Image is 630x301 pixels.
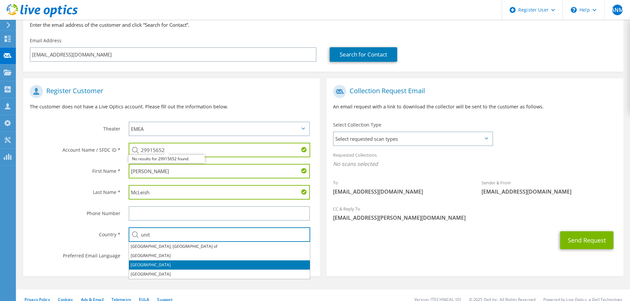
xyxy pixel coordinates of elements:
[30,143,120,153] label: Account Name / SFDC ID *
[30,164,120,174] label: First Name *
[30,103,313,110] p: The customer does not have a Live Optics account. Please fill out the information below.
[129,270,310,279] li: [GEOGRAPHIC_DATA]
[326,148,623,172] div: Requested Collections
[326,202,623,225] div: CC & Reply To
[30,185,120,196] label: Last Name *
[612,5,623,15] span: ANM
[475,176,623,199] div: Sender & From
[330,47,397,62] a: Search for Contact
[326,176,475,199] div: To
[30,85,310,98] h1: Register Customer
[30,227,120,238] label: Country *
[333,160,616,168] span: No scans selected
[560,231,613,249] button: Send Request
[30,21,617,28] h3: Enter the email address of the customer and click “Search for Contact”.
[30,206,120,217] label: Phone Number
[333,214,616,221] span: [EMAIL_ADDRESS][PERSON_NAME][DOMAIN_NAME]
[334,132,492,145] span: Select requested scan types
[129,251,310,260] li: [GEOGRAPHIC_DATA]
[30,37,62,44] label: Email Address
[129,155,205,163] div: No results for 29915652 found.
[482,188,617,195] span: [EMAIL_ADDRESS][DOMAIN_NAME]
[30,122,120,132] label: Theater
[333,85,613,98] h1: Collection Request Email
[333,103,616,110] p: An email request with a link to download the collector will be sent to the customer as follows.
[333,122,381,128] label: Select Collection Type
[571,7,577,13] svg: \n
[333,188,468,195] span: [EMAIL_ADDRESS][DOMAIN_NAME]
[30,248,120,259] label: Preferred Email Language
[129,242,310,251] li: [GEOGRAPHIC_DATA], [GEOGRAPHIC_DATA] of
[129,260,310,270] li: [GEOGRAPHIC_DATA]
